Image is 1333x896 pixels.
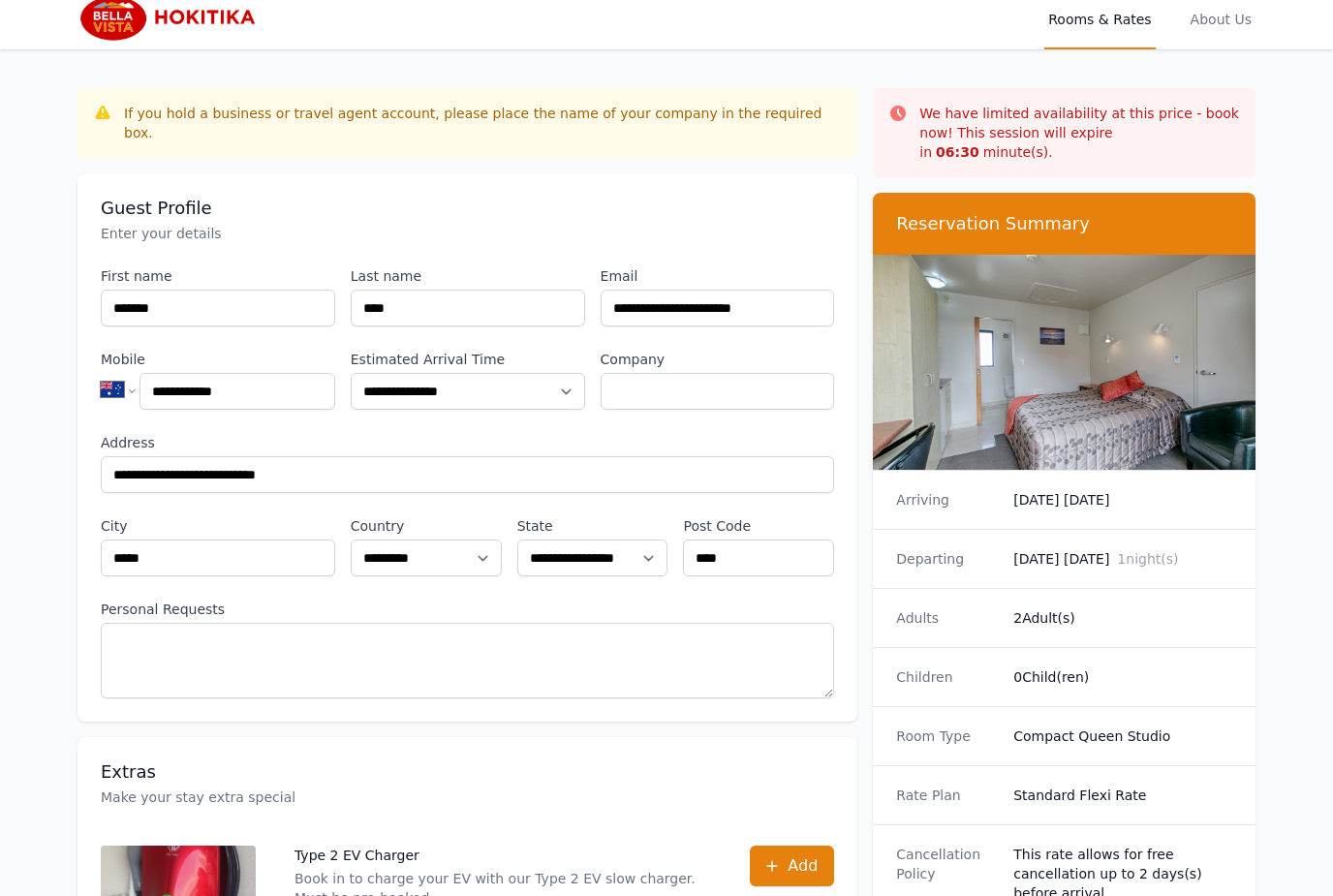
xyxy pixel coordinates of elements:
p: Enter your details [101,224,834,243]
label: Country [351,516,502,536]
button: Add [750,846,834,886]
label: Last name [351,266,585,286]
dt: Room Type [896,726,998,746]
dt: Children [896,667,998,687]
img: Compact Queen Studio [873,255,1255,470]
label: State [517,516,668,536]
label: Company [601,350,835,369]
label: Personal Requests [101,600,834,619]
div: If you hold a business or travel agent account, please place the name of your company in the requ... [124,104,842,142]
dt: Adults [896,608,998,628]
label: First name [101,266,335,286]
span: 1 night(s) [1117,551,1178,567]
p: We have limited availability at this price - book now! This session will expire in minute(s). [919,104,1240,162]
dd: Standard Flexi Rate [1013,786,1232,805]
dt: Rate Plan [896,786,998,805]
span: Add [788,854,818,878]
strong: 06 : 30 [936,144,979,160]
h3: Reservation Summary [896,212,1232,235]
dd: Compact Queen Studio [1013,726,1232,746]
label: Post Code [683,516,834,536]
dt: Arriving [896,490,998,510]
h3: Guest Profile [101,197,834,220]
p: Make your stay extra special [101,788,834,807]
label: Address [101,433,834,452]
label: Mobile [101,350,335,369]
p: Type 2 EV Charger [294,846,711,865]
dd: 2 Adult(s) [1013,608,1232,628]
label: Estimated Arrival Time [351,350,585,369]
h3: Extras [101,760,834,784]
dt: Departing [896,549,998,569]
label: City [101,516,335,536]
dd: [DATE] [DATE] [1013,549,1232,569]
dd: [DATE] [DATE] [1013,490,1232,510]
label: Email [601,266,835,286]
dd: 0 Child(ren) [1013,667,1232,687]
